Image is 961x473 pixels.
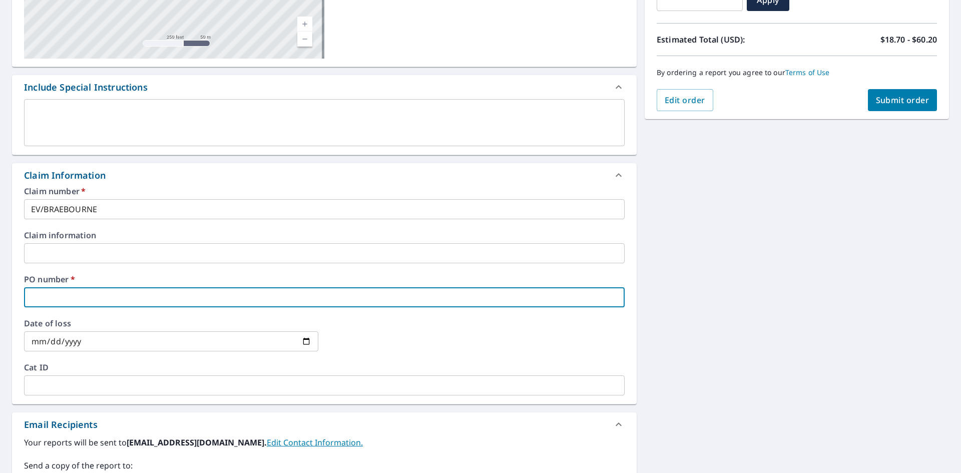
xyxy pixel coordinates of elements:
[297,32,312,47] a: Current Level 17, Zoom Out
[12,75,637,99] div: Include Special Instructions
[24,319,318,327] label: Date of loss
[665,95,705,106] span: Edit order
[24,418,98,431] div: Email Recipients
[12,163,637,187] div: Claim Information
[24,436,625,448] label: Your reports will be sent to
[24,81,148,94] div: Include Special Instructions
[876,95,929,106] span: Submit order
[657,34,797,46] p: Estimated Total (USD):
[297,17,312,32] a: Current Level 17, Zoom In
[24,169,106,182] div: Claim Information
[24,459,625,471] label: Send a copy of the report to:
[868,89,937,111] button: Submit order
[657,89,713,111] button: Edit order
[24,363,625,371] label: Cat ID
[127,437,267,448] b: [EMAIL_ADDRESS][DOMAIN_NAME].
[880,34,937,46] p: $18.70 - $60.20
[657,68,937,77] p: By ordering a report you agree to our
[12,412,637,436] div: Email Recipients
[785,68,830,77] a: Terms of Use
[267,437,363,448] a: EditContactInfo
[24,187,625,195] label: Claim number
[24,275,625,283] label: PO number
[24,231,625,239] label: Claim information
